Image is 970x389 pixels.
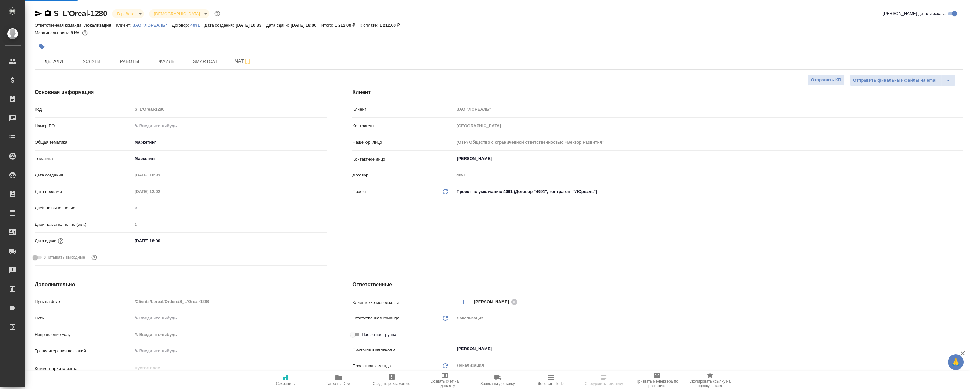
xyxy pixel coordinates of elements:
[352,172,454,178] p: Договор
[524,371,577,389] button: Добавить Todo
[365,371,418,389] button: Создать рекламацию
[266,23,291,28] p: Дата сдачи:
[35,106,132,113] p: Код
[149,9,209,18] div: В работе
[853,77,938,84] span: Отправить финальные файлы на email
[57,237,65,245] button: Если добавить услуги и заполнить их объемом, то дата рассчитается автоматически
[362,331,396,338] span: Проектная группа
[630,371,684,389] button: Призвать менеджера по развитию
[35,348,132,354] p: Транслитерация названий
[259,371,312,389] button: Сохранить
[39,58,69,65] span: Детали
[44,254,85,261] span: Учитывать выходные
[352,139,454,145] p: Наше юр. лицо
[35,331,132,338] p: Направление услуг
[276,381,295,386] span: Сохранить
[213,9,221,18] button: Доп статусы указывают на важность/срочность заказа
[190,58,220,65] span: Smartcat
[132,105,328,114] input: Пустое поле
[132,297,328,306] input: Пустое поле
[335,23,360,28] p: 1 212,00 ₽
[132,121,328,130] input: ✎ Введи что-нибудь
[474,299,513,305] span: [PERSON_NAME]
[352,106,454,113] p: Клиент
[454,170,963,180] input: Пустое поле
[687,379,733,388] span: Скопировать ссылку на оценку заказа
[811,77,841,84] span: Отправить КП
[190,23,204,28] p: 4091
[132,313,328,323] input: ✎ Введи что-нибудь
[373,381,410,386] span: Создать рекламацию
[379,23,404,28] p: 1 212,00 ₽
[114,58,145,65] span: Работы
[35,89,327,96] h4: Основная информация
[474,298,519,306] div: [PERSON_NAME]
[35,156,132,162] p: Тематика
[115,11,136,16] button: В работе
[684,371,737,389] button: Скопировать ссылку на оценку заказа
[35,281,327,288] h4: Дополнительно
[35,238,57,244] p: Дата сдачи
[454,313,963,324] div: Локализация
[960,301,961,303] button: Open
[352,299,454,306] p: Клиентские менеджеры
[480,381,515,386] span: Заявка на доставку
[44,10,51,17] button: Скопировать ссылку
[471,371,524,389] button: Заявка на доставку
[112,9,144,18] div: В работе
[132,220,328,229] input: Пустое поле
[35,299,132,305] p: Путь на drive
[190,22,204,28] a: 4091
[236,23,266,28] p: [DATE] 10:33
[352,281,963,288] h4: Ответственные
[54,9,107,18] a: S_L’Oreal-1280
[35,123,132,129] p: Номер PO
[422,379,467,388] span: Создать счет на предоплату
[152,11,202,16] button: [DEMOGRAPHIC_DATA]
[132,170,188,180] input: Пустое поле
[454,138,963,147] input: Пустое поле
[454,121,963,130] input: Пустое поле
[352,89,963,96] h4: Клиент
[850,75,941,86] button: Отправить финальные файлы на email
[35,188,132,195] p: Дата продажи
[90,253,98,262] button: Выбери, если сб и вс нужно считать рабочими днями для выполнения заказа.
[312,371,365,389] button: Папка на Drive
[228,57,258,65] span: Чат
[454,105,963,114] input: Пустое поле
[172,23,190,28] p: Договор:
[132,346,328,355] input: ✎ Введи что-нибудь
[135,331,320,338] div: ✎ Введи что-нибудь
[352,123,454,129] p: Контрагент
[948,354,964,370] button: 🙏
[352,188,366,195] p: Проект
[577,371,630,389] button: Определить тематику
[326,381,352,386] span: Папка на Drive
[321,23,335,28] p: Итого:
[132,153,328,164] div: Маркетинг
[133,22,172,28] a: ЗАО "ЛОРЕАЛЬ"
[585,381,623,386] span: Определить тематику
[352,315,399,321] p: Ответственная команда
[35,205,132,211] p: Дней на выполнение
[81,29,89,37] button: 88.20 RUB;
[132,236,188,245] input: ✎ Введи что-нибудь
[76,58,107,65] span: Услуги
[35,172,132,178] p: Дата создания
[152,58,183,65] span: Файлы
[352,346,454,353] p: Проектный менеджер
[132,187,188,196] input: Пустое поле
[35,221,132,228] p: Дней на выполнение (авт.)
[883,10,946,17] span: [PERSON_NAME] детали заказа
[35,315,132,321] p: Путь
[244,58,251,65] svg: Подписаться
[35,40,49,53] button: Добавить тэг
[291,23,321,28] p: [DATE] 18:00
[950,355,961,369] span: 🙏
[35,366,132,372] p: Комментарии клиента
[538,381,563,386] span: Добавить Todo
[456,294,471,310] button: Добавить менеджера
[808,75,845,86] button: Отправить КП
[360,23,380,28] p: К оплате:
[35,30,71,35] p: Маржинальность:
